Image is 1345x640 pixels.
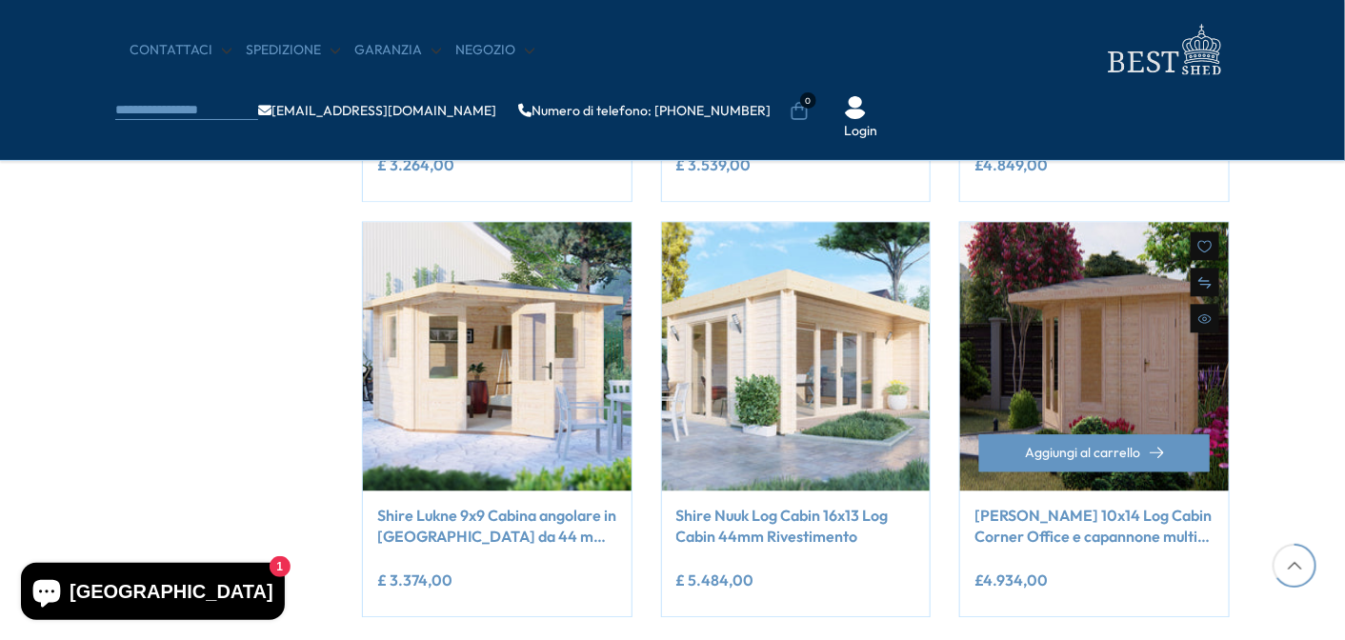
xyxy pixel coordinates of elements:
[662,222,931,490] img: Shire Nuuk Log Cabin 16x13 Log Cabin 44mm Cladding - Best Shed
[130,41,212,58] font: CONTATTACI
[354,41,441,60] a: Garanzia
[532,102,771,119] font: Numero di telefono: [PHONE_NUMBER]
[844,122,877,139] font: Login
[1096,19,1230,81] img: logo
[518,104,771,117] a: Numero di telefono: [PHONE_NUMBER]
[455,41,534,60] a: Negozio
[676,570,754,590] font: £ 5.484,00
[974,155,1048,174] font: £4.849,00
[960,222,1229,490] img: Shire Rita 10x14 Log Cabin Corner Office e capannone multistanza rivestimento 44mm - Best Shed
[790,102,809,121] a: 0
[974,506,1212,568] font: [PERSON_NAME] 10x14 Log Cabin Corner Office e capannone multi-stanza rivestimento da 44 mm
[676,505,916,548] a: Shire Nuuk Log Cabin 16x13 Log Cabin 44mm Rivestimento
[377,570,452,590] font: £ 3.374,00
[258,104,496,117] a: [EMAIL_ADDRESS][DOMAIN_NAME]
[844,96,867,119] img: Icona utente
[377,506,616,568] font: Shire Lukne 9x9 Cabina angolare in [GEOGRAPHIC_DATA] da 44 mm Rivestimento
[246,41,321,58] font: Spedizione
[974,505,1215,548] a: [PERSON_NAME] 10x14 Log Cabin Corner Office e capannone multi-stanza rivestimento da 44 mm
[1025,444,1140,461] font: Aggiungi al carrello
[676,506,889,546] font: Shire Nuuk Log Cabin 16x13 Log Cabin 44mm Rivestimento
[844,122,877,141] a: Login
[15,563,291,625] inbox-online-store-chat: Chat del negozio online Shopify
[246,41,340,60] a: Spedizione
[130,41,231,60] a: CONTATTACI
[979,434,1210,471] button: Aggiungi al carrello
[455,41,515,58] font: Negozio
[271,102,496,119] font: [EMAIL_ADDRESS][DOMAIN_NAME]
[377,155,454,174] font: £ 3.264,00
[806,95,812,106] font: 0
[377,505,617,548] a: Shire Lukne 9x9 Cabina angolare in [GEOGRAPHIC_DATA] da 44 mm Rivestimento
[354,41,422,58] font: Garanzia
[974,570,1048,590] font: £4.934,00
[676,155,752,174] font: £ 3.539,00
